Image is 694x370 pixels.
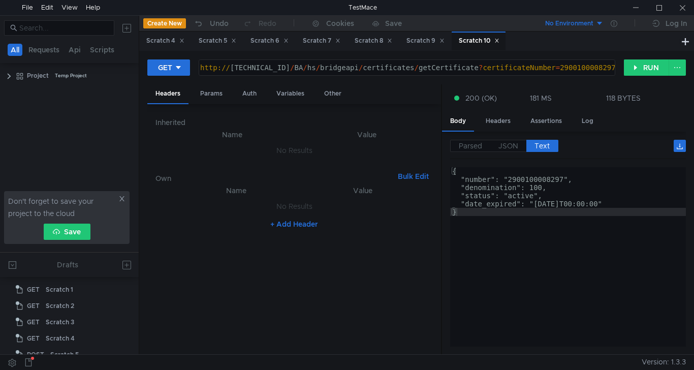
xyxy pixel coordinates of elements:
span: 200 (OK) [465,92,497,104]
input: Search... [19,22,108,34]
span: Version: 1.3.3 [642,355,686,369]
div: Scratch 4 [46,331,75,346]
div: Params [192,84,231,103]
button: Bulk Edit [394,170,433,182]
button: Scripts [87,44,117,56]
button: Requests [25,44,62,56]
th: Name [164,129,301,141]
div: Scratch 10 [459,36,499,46]
div: Drafts [57,259,78,271]
div: Temp Project [55,68,87,83]
span: GET [27,298,40,314]
span: Don't forget to save your project to the cloud [8,195,116,220]
div: Auth [234,84,265,103]
div: Other [316,84,350,103]
div: Redo [259,17,276,29]
nz-embed-empty: No Results [276,202,312,211]
div: Scratch 5 [50,347,79,362]
button: RUN [624,59,669,76]
div: Assertions [522,112,570,131]
div: Scratch 8 [355,36,392,46]
div: Undo [210,17,229,29]
h6: Own [155,172,394,184]
div: Scratch 1 [46,282,73,297]
div: Scratch 4 [146,36,184,46]
button: Undo [186,16,236,31]
span: GET [27,331,40,346]
div: Variables [268,84,312,103]
button: + Add Header [266,218,322,230]
nz-embed-empty: No Results [276,146,312,155]
button: GET [147,59,190,76]
div: 181 MS [530,94,552,103]
th: Name [172,184,301,197]
button: All [8,44,22,56]
div: GET [158,62,172,73]
th: Value [301,129,433,141]
div: Scratch 9 [406,36,445,46]
button: Save [44,224,90,240]
span: GET [27,282,40,297]
div: Cookies [326,17,354,29]
div: Log In [666,17,687,29]
span: JSON [498,141,518,150]
div: Project [27,68,49,83]
div: Save [385,20,402,27]
div: Log [574,112,602,131]
div: Scratch 3 [46,315,74,330]
div: Scratch 6 [250,36,289,46]
div: Body [442,112,474,132]
button: Api [66,44,84,56]
div: 118 BYTES [606,94,641,103]
span: GET [27,315,40,330]
th: Value [301,184,425,197]
div: Scratch 2 [46,298,74,314]
div: Headers [478,112,519,131]
div: Scratch 7 [303,36,340,46]
div: Scratch 5 [199,36,236,46]
h6: Inherited [155,116,433,129]
div: No Environment [545,19,593,28]
button: Redo [236,16,283,31]
div: Headers [147,84,188,104]
span: Parsed [459,141,482,150]
span: Text [534,141,550,150]
span: POST [27,347,44,362]
button: Create New [143,18,186,28]
button: No Environment [533,15,604,32]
